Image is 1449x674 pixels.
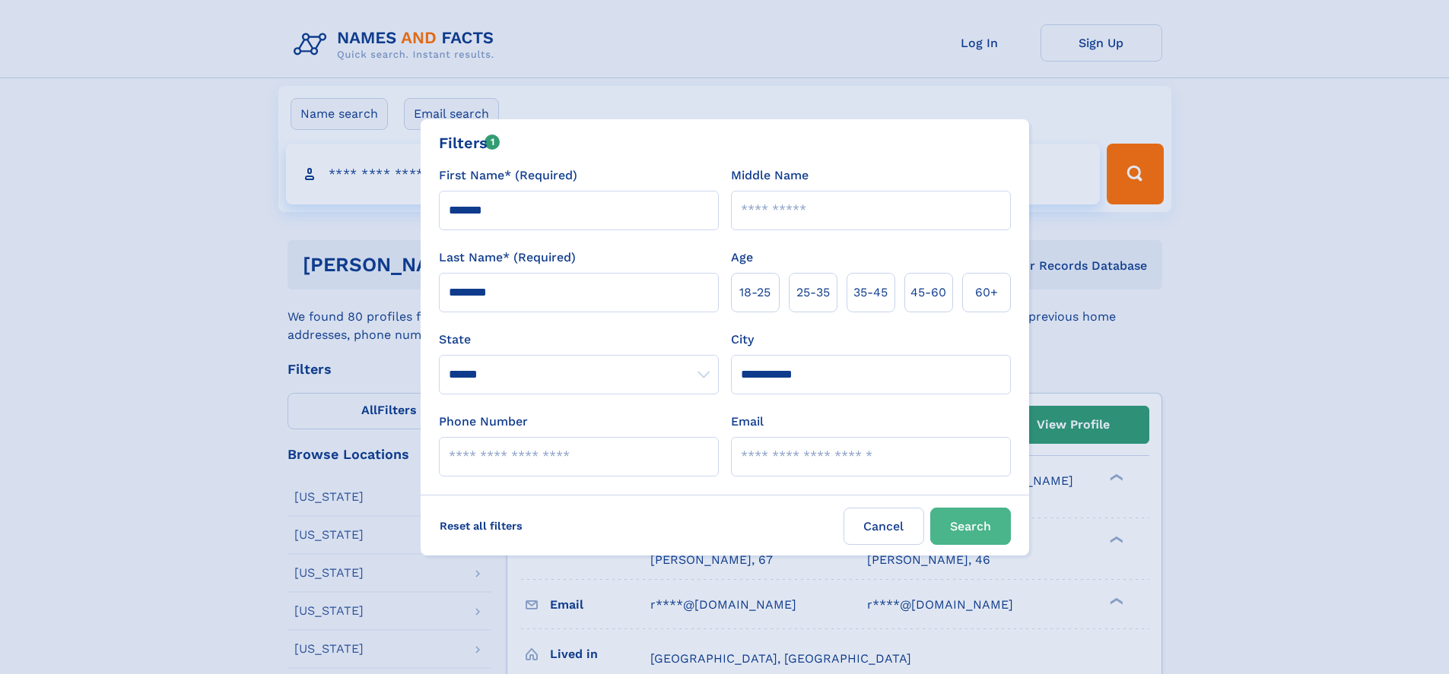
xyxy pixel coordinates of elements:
[844,508,924,545] label: Cancel
[975,283,998,302] span: 60+
[930,508,1011,545] button: Search
[731,413,764,431] label: Email
[731,166,809,185] label: Middle Name
[731,331,754,349] label: City
[910,283,946,302] span: 45‑60
[796,283,830,302] span: 25‑35
[439,331,719,349] label: State
[430,508,532,544] label: Reset all filters
[739,283,771,302] span: 18‑25
[853,283,888,302] span: 35‑45
[439,248,576,267] label: Last Name* (Required)
[439,413,528,431] label: Phone Number
[439,166,577,185] label: First Name* (Required)
[731,248,753,267] label: Age
[439,131,500,154] div: Filters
